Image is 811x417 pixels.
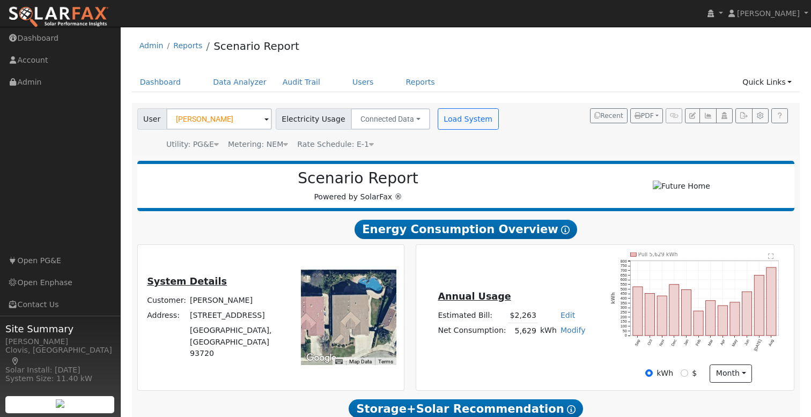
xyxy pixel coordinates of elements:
[685,108,700,123] button: Edit User
[438,291,511,302] u: Annual Usage
[681,369,688,377] input: $
[378,359,393,364] a: Terms (opens in new tab)
[304,351,339,365] a: Open this area in Google Maps (opens a new window)
[436,323,508,339] td: Net Consumption:
[11,357,20,366] a: Map
[734,72,800,92] a: Quick Links
[590,108,628,123] button: Recent
[735,108,752,123] button: Export Interval Data
[766,267,776,336] rect: onclick=""
[610,292,616,304] text: kWh
[508,308,538,323] td: $2,263
[699,108,716,123] button: Multi-Series Graph
[561,311,575,319] a: Edit
[621,273,627,278] text: 650
[753,339,763,352] text: [DATE]
[621,319,627,324] text: 150
[645,294,654,336] rect: onclick=""
[561,326,586,334] a: Modify
[633,287,643,336] rect: onclick=""
[8,6,109,28] img: SolarFax
[706,301,716,336] rect: onclick=""
[768,339,775,347] text: Aug
[692,368,697,379] label: $
[349,358,372,366] button: Map Data
[508,323,538,339] td: 5,629
[621,277,627,282] text: 600
[633,339,641,347] text: Sep
[621,315,627,319] text: 200
[5,373,115,384] div: System Size: 11.40 kW
[718,306,727,336] rect: onclick=""
[5,364,115,376] div: Solar Install: [DATE]
[621,310,627,315] text: 250
[670,338,677,347] text: Dec
[657,368,673,379] label: kWh
[148,169,568,188] h2: Scenario Report
[621,287,627,292] text: 500
[743,339,750,346] text: Jun
[621,301,627,306] text: 350
[719,338,726,346] text: Apr
[754,275,764,336] rect: onclick=""
[695,339,702,347] text: Feb
[56,399,64,408] img: retrieve
[147,276,227,287] u: System Details
[752,108,769,123] button: Settings
[621,296,627,301] text: 400
[561,226,570,234] i: Show Help
[625,333,627,338] text: 0
[5,322,115,336] span: Site Summary
[707,338,714,347] text: Mar
[645,369,653,377] input: kWh
[438,108,499,130] button: Load System
[621,268,627,273] text: 700
[275,72,328,92] a: Audit Trail
[139,41,164,50] a: Admin
[653,181,710,192] img: Future Home
[344,72,382,92] a: Users
[638,251,678,257] text: Pull 5,629 kWh
[621,282,627,287] text: 550
[621,291,627,296] text: 450
[304,351,339,365] img: Google
[351,108,430,130] button: Connected Data
[742,292,752,336] rect: onclick=""
[710,364,752,383] button: month
[173,41,202,50] a: Reports
[621,306,627,310] text: 300
[137,108,167,130] span: User
[621,259,627,264] text: 800
[143,169,574,203] div: Powered by SolarFax ®
[166,139,219,150] div: Utility: PG&E
[132,72,189,92] a: Dashboard
[768,253,774,259] text: 
[737,9,800,18] span: [PERSON_NAME]
[276,108,351,130] span: Electricity Usage
[145,308,188,323] td: Address:
[731,338,738,347] text: May
[228,139,288,150] div: Metering: NEM
[683,339,690,346] text: Jan
[657,296,667,336] rect: onclick=""
[188,323,287,361] td: [GEOGRAPHIC_DATA], [GEOGRAPHIC_DATA] 93720
[538,323,558,339] td: kWh
[398,72,443,92] a: Reports
[297,140,374,148] span: Alias: E1
[335,358,343,366] button: Keyboard shortcuts
[630,108,663,123] button: PDF
[716,108,733,123] button: Login As
[436,308,508,323] td: Estimated Bill:
[623,329,627,333] text: 50
[771,108,788,123] a: Help Link
[5,345,115,367] div: Clovis, [GEOGRAPHIC_DATA]
[205,72,275,92] a: Data Analyzer
[658,338,666,347] text: Nov
[635,112,654,120] span: PDF
[5,336,115,347] div: [PERSON_NAME]
[681,290,691,336] rect: onclick=""
[694,311,703,336] rect: onclick=""
[188,308,287,323] td: [STREET_ADDRESS]
[213,40,299,53] a: Scenario Report
[145,293,188,308] td: Customer:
